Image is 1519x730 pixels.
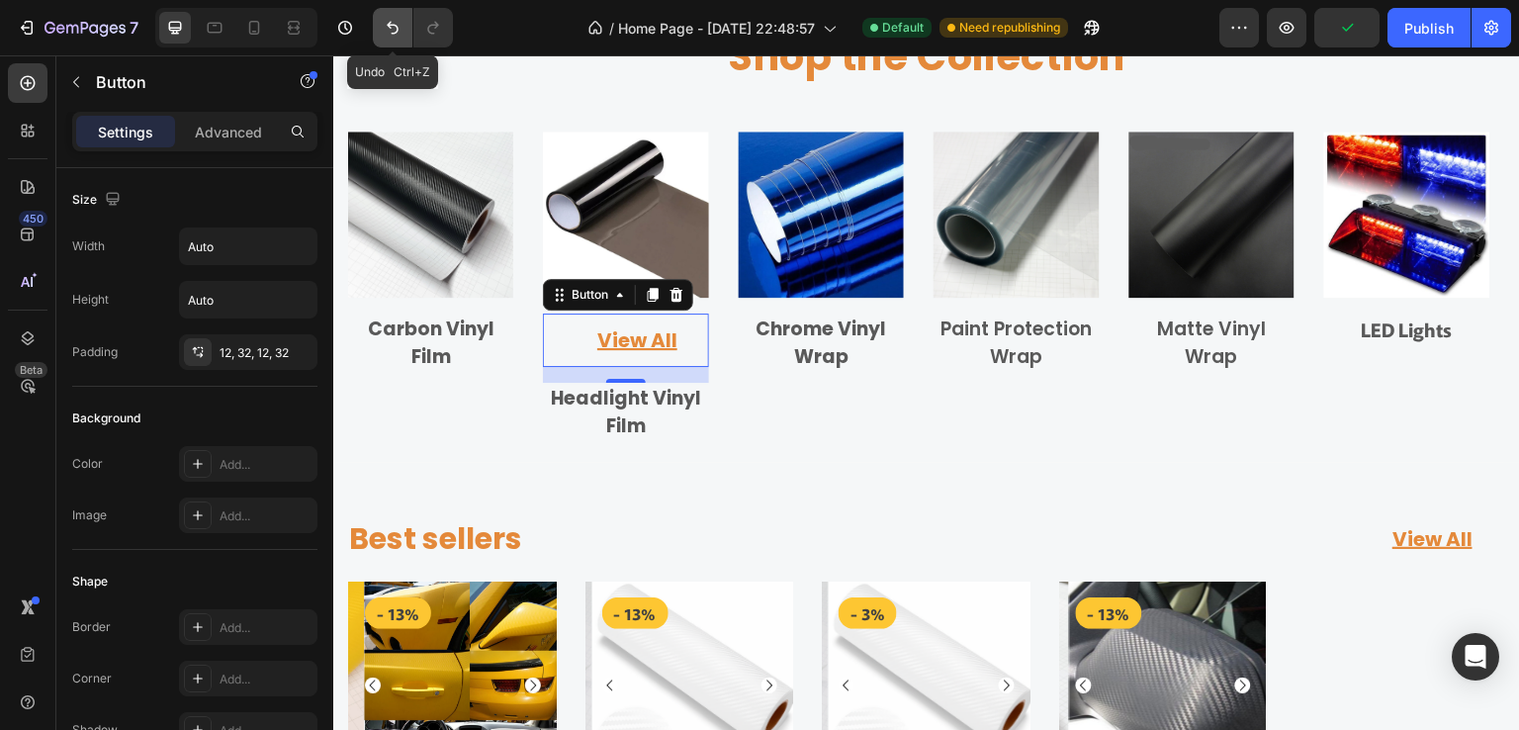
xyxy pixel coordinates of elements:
[15,258,180,319] div: Rich Text Editor. Editing area: main
[333,55,1519,730] iframe: Design area
[993,260,1154,289] p: LED Lights
[72,237,105,255] div: Width
[72,187,125,214] div: Size
[220,507,313,525] div: Add...
[505,622,521,638] button: Carousel Back Arrow
[180,282,316,318] input: Auto
[600,76,765,241] a: Image Title
[72,343,118,361] div: Padding
[72,506,107,524] div: Image
[72,455,103,473] div: Color
[600,76,765,241] img: Alt Image
[210,76,375,241] a: Image Title
[743,622,759,638] button: Carousel Back Arrow
[618,18,815,39] span: Home Page - [DATE] 22:48:57
[234,230,279,248] div: Button
[609,18,614,39] span: /
[96,70,264,94] p: Button
[8,8,147,47] button: 7
[373,8,453,47] div: Undo/Redo
[17,260,178,317] p: Carbon Vinyl Film
[72,670,112,687] div: Corner
[743,542,809,574] pre: - 13%
[72,291,109,309] div: Height
[195,122,262,142] p: Advanced
[130,16,138,40] p: 7
[602,260,763,317] p: Paint Protection Wrap
[15,76,180,241] img: Alt Image
[220,619,313,637] div: Add...
[428,622,444,638] button: Carousel Next Arrow
[1059,469,1139,499] div: View All
[32,622,47,638] button: Carousel Back Arrow
[1452,633,1499,681] div: Open Intercom Messenger
[798,260,959,317] p: Matte Vinyl Wrap
[882,19,924,37] span: Default
[16,457,585,510] h2: Best sellers
[220,344,313,362] div: 12, 32, 12, 32
[902,622,918,638] button: Carousel Next Arrow
[220,456,313,474] div: Add...
[192,622,208,638] button: Carousel Next Arrow
[959,19,1060,37] span: Need republishing
[72,573,108,591] div: Shape
[1404,18,1454,39] div: Publish
[15,362,47,378] div: Beta
[269,542,335,574] pre: - 13%
[666,622,681,638] button: Carousel Next Arrow
[210,76,375,241] img: Alt Image
[180,228,316,264] input: Auto
[505,542,564,574] pre: - 3%
[991,76,1156,241] a: Image Title
[407,260,569,317] p: Chrome Vinyl Wrap
[15,76,180,241] a: Image Title
[19,211,47,227] div: 450
[269,622,285,638] button: Carousel Back Arrow
[220,671,313,688] div: Add...
[72,410,140,427] div: Background
[264,270,344,300] div: View All
[1028,457,1171,510] a: View All
[98,122,153,142] p: Settings
[796,76,961,241] a: Image Title
[212,329,373,386] p: Headlight Vinyl Film
[32,542,98,574] pre: - 13%
[796,76,961,241] img: Alt Image
[991,76,1156,241] img: Alt Image
[405,76,571,241] a: Image Title
[405,76,571,241] img: Alt Image
[1387,8,1471,47] button: Publish
[72,618,111,636] div: Border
